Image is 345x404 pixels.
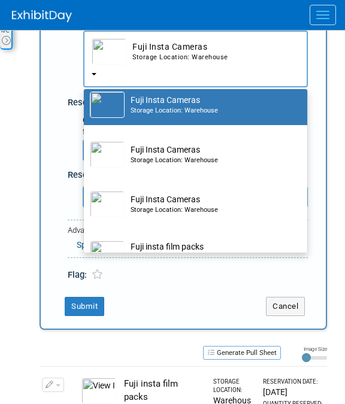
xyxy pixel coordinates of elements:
span: Flag: [68,269,87,280]
input: Check-out Date - Return Date [83,139,226,161]
div: Storage Location: Warehouse [131,106,283,116]
td: Fuji insta film packs [125,241,283,270]
button: Generate Pull Sheet [203,346,281,360]
a: Specify Shipping Logistics Category [77,240,209,250]
div: Reservation Notes [68,169,308,181]
button: Fuji Insta CamerasStorage Location: Warehouse [83,31,308,87]
div: Storage Location: [213,378,252,394]
div: Storage Location: Warehouse [131,205,283,215]
button: Cancel [266,297,305,316]
img: View Images [81,378,116,404]
div: Fuji insta film packs [124,378,202,403]
div: Choose the date range during which asset will be checked-out for this reservation. [83,115,308,138]
button: Menu [310,5,336,25]
div: Reservation Period (Check-out Date - Return Date) [68,96,308,109]
div: Storage Location: Warehouse [132,53,299,62]
td: Fuji Insta Cameras [125,141,283,168]
td: Fuji Insta Cameras [125,92,283,118]
img: ExhibitDay [12,10,72,22]
div: Image Size [302,345,327,353]
button: Submit [65,297,104,316]
td: Fuji Insta Cameras [125,191,283,217]
div: Reservation Date: [263,378,322,386]
td: Fuji Insta Cameras [126,38,299,65]
div: [DATE] [263,386,322,398]
div: Storage Location: Warehouse [131,156,283,165]
div: Advanced Options [68,225,308,236]
td: Toggle Event Tabs [2,32,11,48]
